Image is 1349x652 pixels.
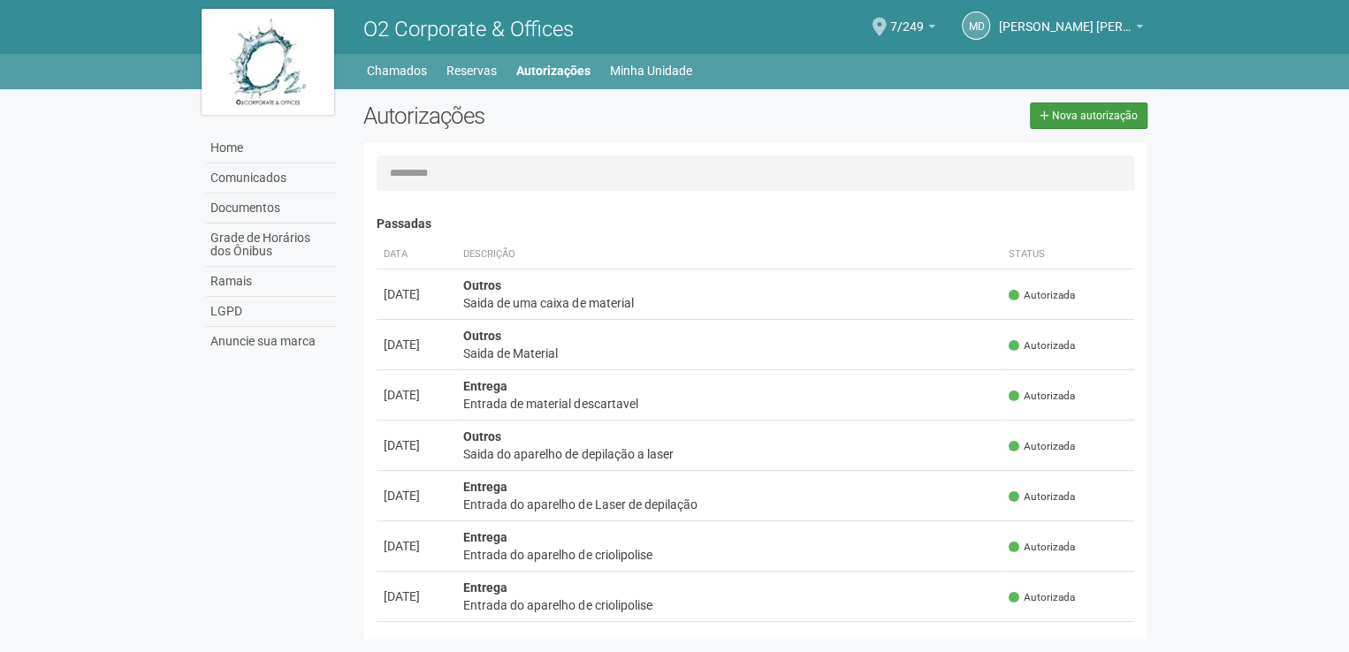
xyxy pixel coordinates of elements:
strong: Entrega [463,379,507,393]
a: Anuncie sua marca [206,327,337,356]
strong: Outros [463,429,501,444]
a: Ramais [206,267,337,297]
div: Saida de Material [463,345,995,362]
th: Descrição [456,240,1002,269]
a: 7/249 [890,22,935,36]
div: Saida de uma caixa de material [463,294,995,312]
strong: Entrega [463,530,507,544]
div: [DATE] [384,537,449,555]
div: Entrada do aparelho de criolipolise [463,546,995,564]
strong: Outros [463,278,501,292]
h2: Autorizações [363,102,742,129]
div: Entrada de material descartavel [463,395,995,413]
span: 7/249 [890,3,924,34]
div: [DATE] [384,588,449,605]
span: Nova autorização [1052,110,1138,122]
h4: Passadas [377,217,1134,231]
img: logo.jpg [202,9,334,115]
span: Autorizada [1009,540,1075,555]
span: Autorizada [1009,489,1075,504]
span: Monica da Graça Pinto Moura [999,3,1132,34]
a: Documentos [206,193,337,224]
div: Entrada do aparelho de criolipolise [463,596,995,614]
span: Autorizada [1009,288,1075,303]
a: Comunicados [206,163,337,193]
a: Reservas [446,58,497,83]
span: O2 Corporate & Offices [363,17,574,42]
a: Minha Unidade [610,58,692,83]
div: Saida do aparelho de depilação a laser [463,445,995,463]
div: Entrada do aparelho de Laser de depilação [463,496,995,513]
div: [DATE] [384,386,449,404]
a: Home [206,133,337,163]
a: [PERSON_NAME] [PERSON_NAME] [PERSON_NAME] [999,22,1143,36]
div: [DATE] [384,436,449,454]
span: Autorizada [1009,338,1075,353]
span: Autorizada [1009,439,1075,454]
div: [DATE] [384,336,449,353]
strong: Entrega [463,480,507,494]
a: Grade de Horários dos Ônibus [206,224,337,267]
a: Chamados [367,58,427,83]
th: Status [1002,240,1134,269]
a: LGPD [206,297,337,327]
a: Nova autorização [1030,102,1147,129]
strong: Outros [463,329,501,343]
div: [DATE] [384,285,449,303]
span: Autorizada [1009,389,1075,404]
div: [DATE] [384,487,449,504]
span: Autorizada [1009,590,1075,605]
th: Data [377,240,456,269]
strong: Entrega [463,580,507,595]
a: Autorizações [516,58,591,83]
a: Md [962,11,990,40]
